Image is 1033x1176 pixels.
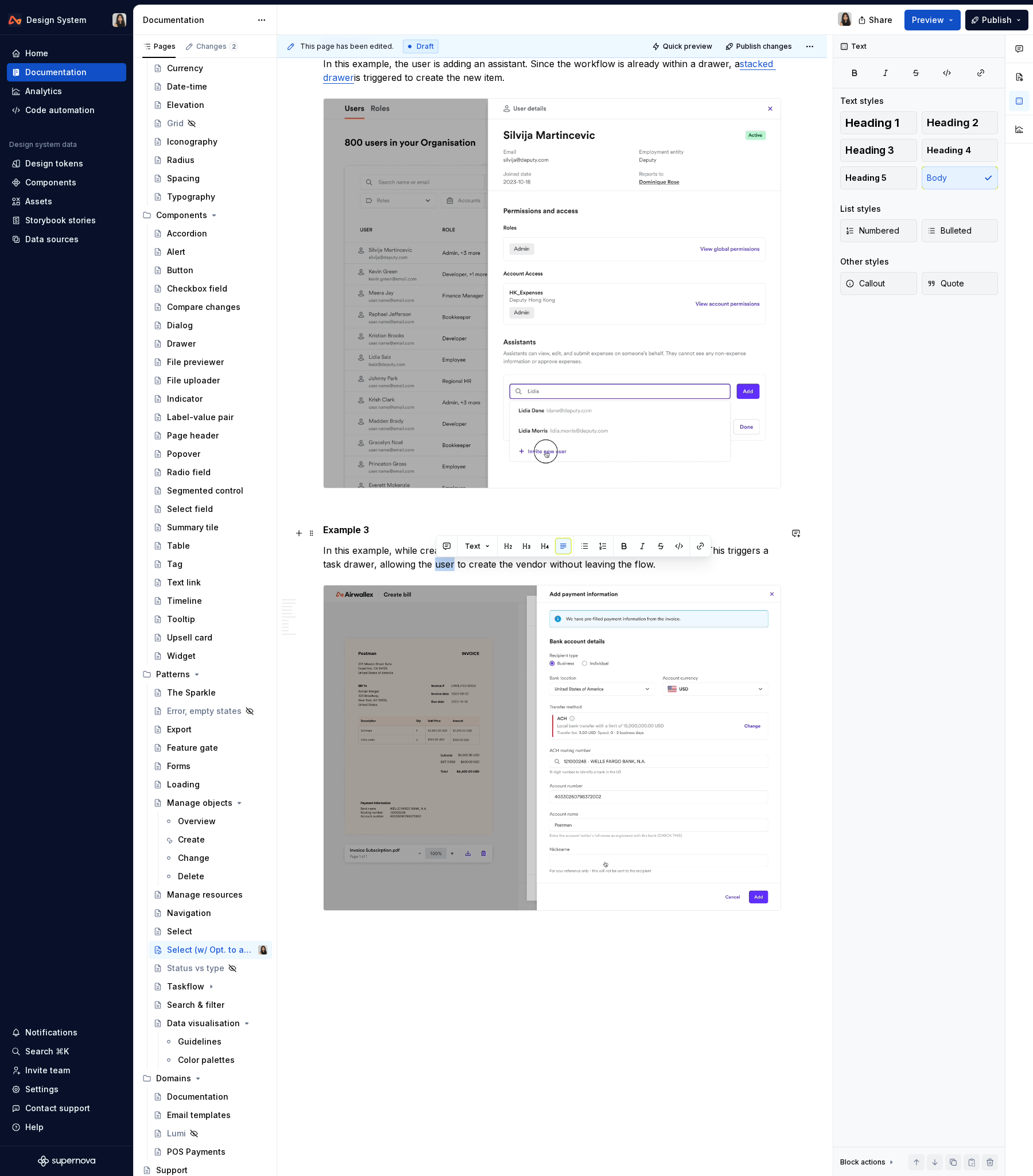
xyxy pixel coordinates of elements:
a: Storybook stories [7,211,126,230]
a: Documentation [149,1088,272,1106]
div: Domains [156,1073,191,1084]
div: Spacing [167,173,200,184]
div: Export [167,724,192,735]
button: Callout [840,272,917,295]
div: Loading [167,779,200,790]
a: Status vs type [149,959,272,977]
a: Documentation [7,63,126,81]
div: Indicator [167,393,203,405]
div: Manage objects [167,797,232,809]
div: Typography [167,191,215,203]
div: Summary tile [167,522,219,533]
div: Iconography [167,136,218,148]
div: Error, empty states [167,705,242,717]
a: Compare changes [149,298,272,316]
span: Publish [982,14,1012,26]
button: Bulleted [922,219,999,242]
a: Radio field [149,463,272,482]
a: Timeline [149,592,272,610]
button: Text [460,538,495,554]
div: Accordion [167,228,207,239]
div: Button [167,265,193,276]
a: Tag [149,555,272,573]
div: Block actions [840,1158,886,1167]
div: Manage resources [167,889,243,901]
button: Heading 5 [840,166,917,189]
a: POS Payments [149,1143,272,1161]
div: Components [156,209,207,221]
a: Assets [7,192,126,211]
div: Block actions [840,1154,896,1170]
a: Select field [149,500,272,518]
div: Design tokens [25,158,83,169]
a: Home [7,44,126,63]
a: Settings [7,1080,126,1099]
a: Data sources [7,230,126,249]
a: Manage resources [149,886,272,904]
span: Heading 1 [845,117,899,129]
a: Data visualisation [149,1014,272,1033]
a: Design tokens [7,154,126,173]
button: Quote [922,272,999,295]
span: Bulleted [927,225,972,236]
div: Lumi [167,1128,186,1139]
a: Page header [149,426,272,445]
a: Indicator [149,390,272,408]
div: List styles [840,203,881,215]
div: Widget [167,650,196,662]
div: Select field [167,503,213,515]
div: Patterns [156,669,190,680]
a: Grid [149,114,272,133]
button: Publish changes [722,38,797,55]
div: Email templates [167,1109,231,1121]
div: Currency [167,63,203,74]
a: Accordion [149,224,272,243]
a: Spacing [149,169,272,188]
a: Iconography [149,133,272,151]
a: Button [149,261,272,280]
a: Manage objects [149,794,272,812]
a: Radius [149,151,272,169]
button: Heading 4 [922,139,999,162]
a: Export [149,720,272,739]
button: Quick preview [648,38,717,55]
div: Color palettes [178,1054,235,1066]
button: Preview [904,10,961,30]
a: Dialog [149,316,272,335]
div: Label-value pair [167,412,234,423]
div: Popover [167,448,200,460]
div: Checkbox field [167,283,227,294]
span: Heading 5 [845,172,887,184]
a: Segmented control [149,482,272,500]
a: Error, empty states [149,702,272,720]
div: Documentation [143,14,251,26]
div: Delete [178,871,204,882]
div: Components [25,177,76,188]
img: f5ba8dd7-0eec-4f9d-ae57-ff58e95fe146.gif [324,99,780,488]
span: This page has been edited. [300,42,394,51]
a: Widget [149,647,272,665]
a: Feature gate [149,739,272,757]
span: Preview [912,14,944,26]
button: Heading 2 [922,111,999,134]
svg: Supernova Logo [38,1155,95,1167]
button: Contact support [7,1099,126,1117]
div: Guidelines [178,1036,222,1047]
a: Date-time [149,77,272,96]
div: Support [156,1165,188,1176]
div: Grid [167,118,184,129]
button: Publish [965,10,1028,30]
a: Summary tile [149,518,272,537]
div: Help [25,1121,44,1133]
div: Domains [138,1069,272,1088]
div: Segmented control [167,485,243,496]
div: Invite team [25,1065,70,1076]
span: Numbered [845,225,899,236]
a: Drawer [149,335,272,353]
a: Forms [149,757,272,775]
div: Notifications [25,1027,77,1038]
img: Xiangjun [112,13,126,27]
div: Select [167,926,192,937]
a: Tooltip [149,610,272,628]
div: Design system data [9,140,77,149]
